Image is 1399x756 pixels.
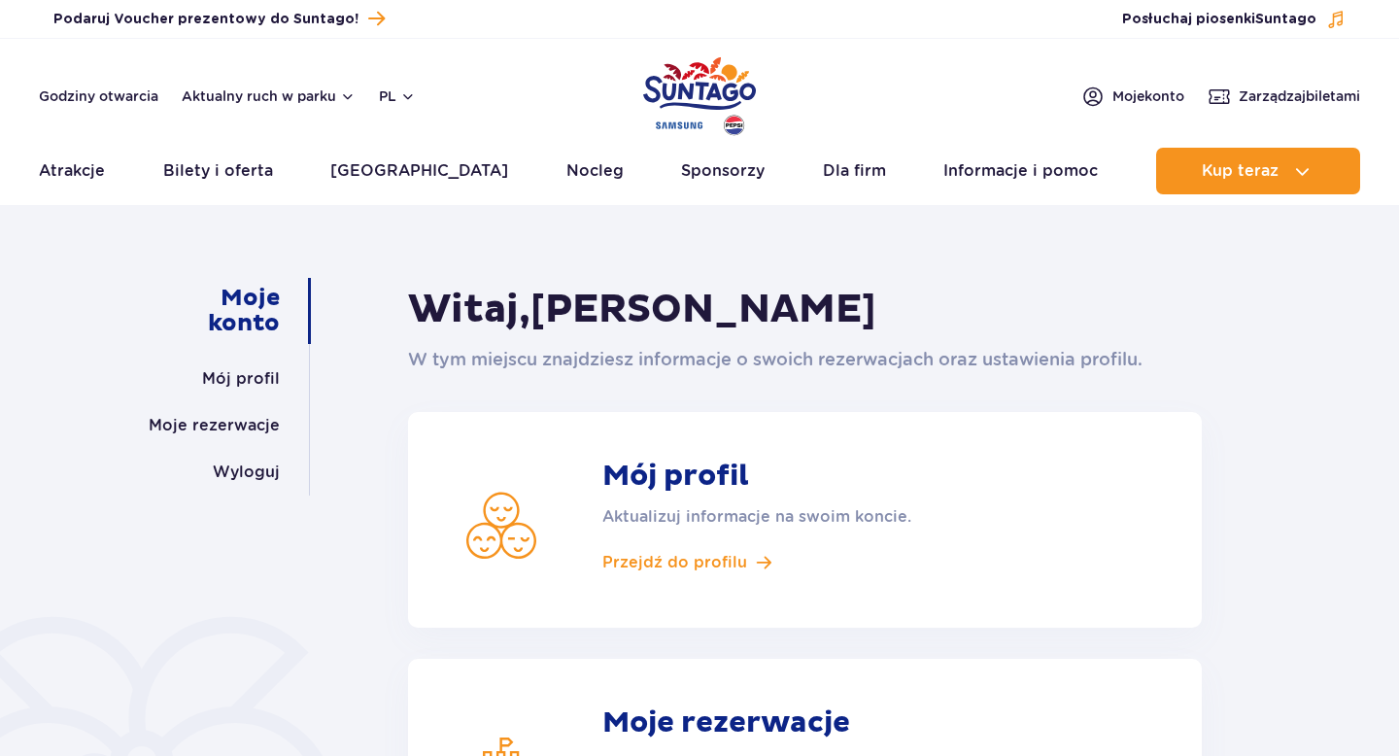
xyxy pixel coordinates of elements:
span: Kup teraz [1202,162,1279,180]
span: Posłuchaj piosenki [1122,10,1316,29]
span: Przejdź do profilu [602,552,747,573]
button: pl [379,86,416,106]
a: Moje konto [154,278,280,344]
button: Aktualny ruch w parku [182,88,356,104]
a: Informacje i pomoc [943,148,1098,194]
a: Wyloguj [213,449,280,496]
strong: Moje rezerwacje [602,705,1059,740]
a: Mój profil [202,356,280,402]
a: Bilety i oferta [163,148,273,194]
p: W tym miejscu znajdziesz informacje o swoich rezerwacjach oraz ustawienia profilu. [408,346,1202,373]
a: Mojekonto [1081,85,1184,108]
strong: Mój profil [602,459,1059,494]
a: [GEOGRAPHIC_DATA] [330,148,508,194]
button: Posłuchaj piosenkiSuntago [1122,10,1346,29]
span: Zarządzaj biletami [1239,86,1360,106]
button: Kup teraz [1156,148,1360,194]
span: Moje konto [1112,86,1184,106]
a: Zarządzajbiletami [1208,85,1360,108]
span: Podaruj Voucher prezentowy do Suntago! [53,10,358,29]
p: Aktualizuj informacje na swoim koncie. [602,505,1059,529]
a: Park of Poland [643,49,756,138]
a: Atrakcje [39,148,105,194]
a: Podaruj Voucher prezentowy do Suntago! [53,6,385,32]
span: Suntago [1255,13,1316,26]
span: [PERSON_NAME] [530,286,876,334]
a: Nocleg [566,148,624,194]
a: Dla firm [823,148,886,194]
h1: Witaj, [408,286,1202,334]
a: Przejdź do profilu [602,552,1059,573]
a: Sponsorzy [681,148,765,194]
a: Godziny otwarcia [39,86,158,106]
a: Moje rezerwacje [149,402,280,449]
